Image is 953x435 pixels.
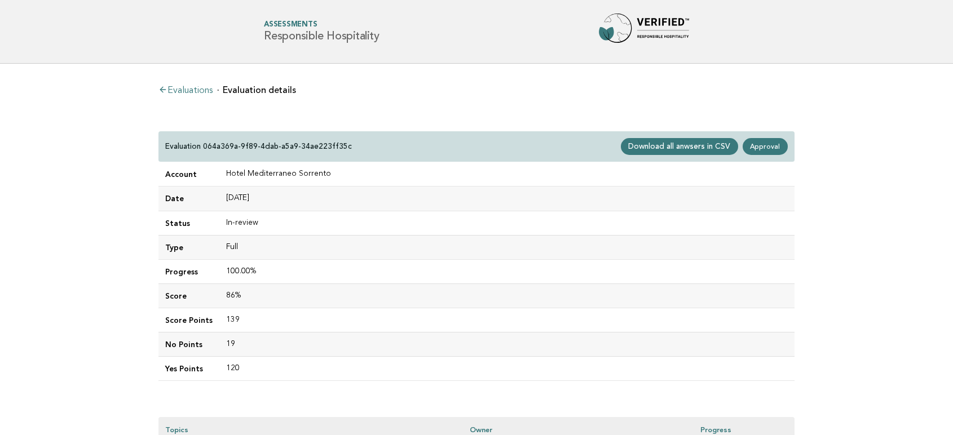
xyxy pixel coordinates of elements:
[158,308,219,332] td: Score Points
[264,21,379,42] h1: Responsible Hospitality
[219,308,795,332] td: 139
[158,86,213,95] a: Evaluations
[158,332,219,356] td: No Points
[158,162,219,187] td: Account
[219,211,795,235] td: In-review
[219,259,795,283] td: 100.00%
[158,211,219,235] td: Status
[158,235,219,259] td: Type
[219,283,795,308] td: 86%
[217,86,296,95] li: Evaluation details
[158,187,219,211] td: Date
[158,283,219,308] td: Score
[264,21,379,29] span: Assessments
[621,138,738,155] a: Download all anwsers in CSV
[219,357,795,381] td: 120
[158,357,219,381] td: Yes Points
[158,259,219,283] td: Progress
[219,332,795,356] td: 19
[165,141,352,152] p: Evaluation 064a369a-9f89-4dab-a5a9-34ae223ff35c
[219,235,795,259] td: Full
[599,14,689,50] img: Forbes Travel Guide
[219,187,795,211] td: [DATE]
[219,162,795,187] td: Hotel Mediterraneo Sorrento
[743,138,788,155] a: Approval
